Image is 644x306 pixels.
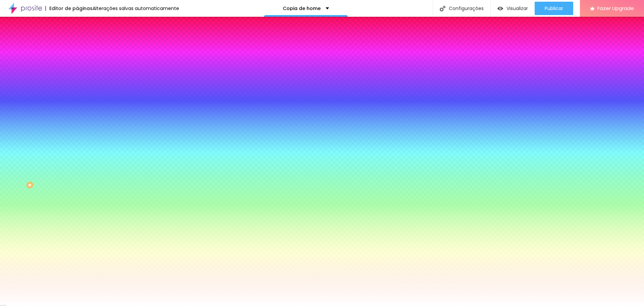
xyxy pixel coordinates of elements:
p: Copia de home [283,6,321,11]
button: Publicar [535,2,573,15]
span: Visualizar [506,6,528,11]
img: view-1.svg [497,6,503,11]
button: Visualizar [491,2,535,15]
div: Editor de páginas [45,6,93,11]
div: Alterações salvas automaticamente [93,6,179,11]
span: Publicar [545,6,563,11]
span: Fazer Upgrade [597,5,634,11]
img: Icone [440,6,445,11]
